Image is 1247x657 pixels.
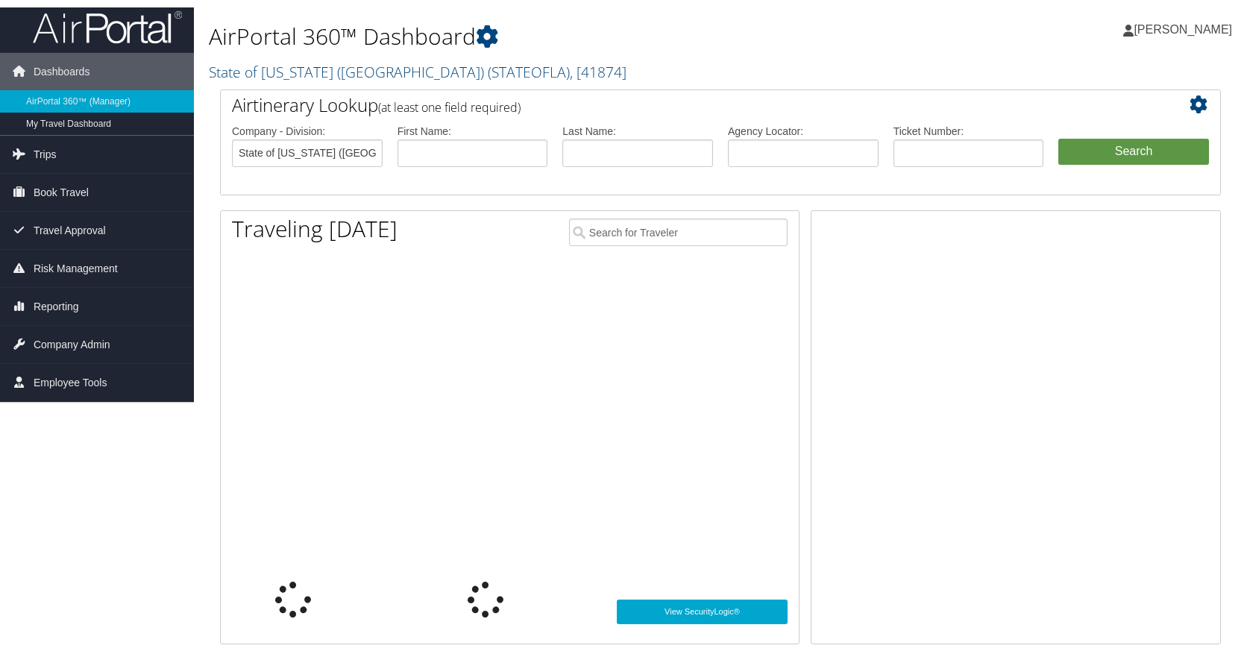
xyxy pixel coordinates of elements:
span: ( STATEOFLA ) [488,62,570,82]
span: Company Admin [34,326,110,363]
span: Trips [34,136,57,173]
label: Company - Division: [232,124,383,139]
label: Agency Locator: [728,124,879,139]
h1: Traveling [DATE] [232,213,398,245]
label: Last Name: [562,124,713,139]
h2: Airtinerary Lookup [232,92,1125,118]
span: [PERSON_NAME] [1134,23,1232,36]
span: (at least one field required) [378,99,521,116]
span: Dashboards [34,53,90,90]
span: Reporting [34,288,79,325]
a: State of [US_STATE] ([GEOGRAPHIC_DATA]) [209,62,626,82]
img: airportal-logo.png [33,10,182,45]
span: Risk Management [34,250,118,287]
label: First Name: [398,124,548,139]
span: Book Travel [34,174,89,211]
span: , [ 41874 ] [570,62,626,82]
a: [PERSON_NAME] [1123,7,1247,52]
button: Search [1058,139,1209,166]
label: Ticket Number: [893,124,1044,139]
span: Travel Approval [34,212,106,249]
span: Employee Tools [34,364,107,401]
h1: AirPortal 360™ Dashboard [209,21,891,52]
input: Search for Traveler [569,219,788,246]
a: View SecurityLogic® [617,600,787,624]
